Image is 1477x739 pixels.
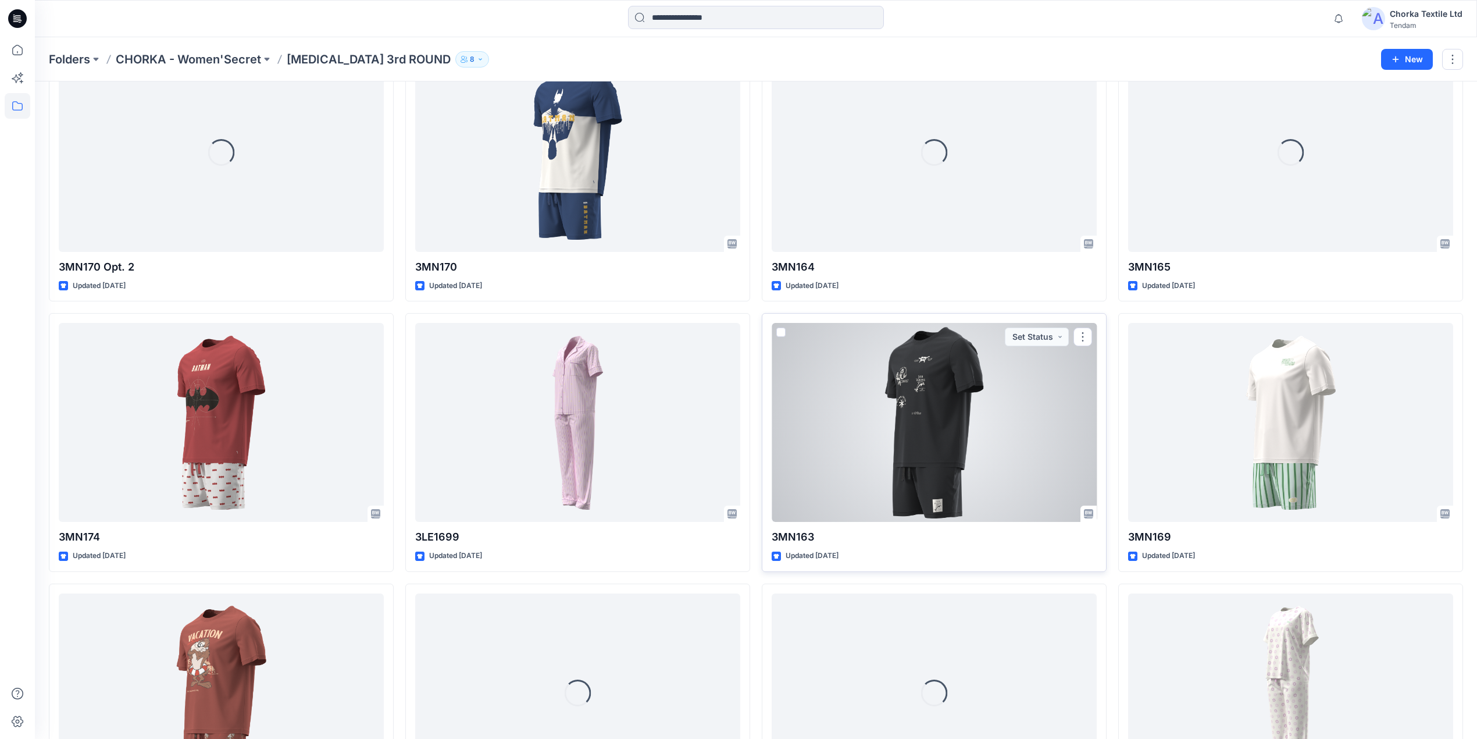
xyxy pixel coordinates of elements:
p: Updated [DATE] [429,550,482,562]
p: Updated [DATE] [429,280,482,292]
p: 3MN164 [772,259,1097,275]
a: 3MN174 [59,323,384,522]
a: Folders [49,51,90,67]
p: 3MN170 Opt. 2 [59,259,384,275]
a: 3MN163 [772,323,1097,522]
img: avatar [1362,7,1385,30]
a: CHORKA - Women'Secret [116,51,261,67]
p: 3MN165 [1128,259,1453,275]
div: Tendam [1390,21,1462,30]
a: 3MN169 [1128,323,1453,522]
p: 3MN163 [772,529,1097,545]
button: New [1381,49,1433,70]
p: 3MN170 [415,259,740,275]
p: 3LE1699 [415,529,740,545]
p: Updated [DATE] [786,550,839,562]
p: Updated [DATE] [73,280,126,292]
p: 3MN169 [1128,529,1453,545]
div: Chorka Textile Ltd [1390,7,1462,21]
p: 3MN174 [59,529,384,545]
a: 3MN170 [415,53,740,252]
button: 8 [455,51,489,67]
p: Updated [DATE] [1142,280,1195,292]
p: [MEDICAL_DATA] 3rd ROUND [287,51,451,67]
p: Updated [DATE] [786,280,839,292]
p: 8 [470,53,475,66]
p: Updated [DATE] [73,550,126,562]
a: 3LE1699 [415,323,740,522]
p: Updated [DATE] [1142,550,1195,562]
